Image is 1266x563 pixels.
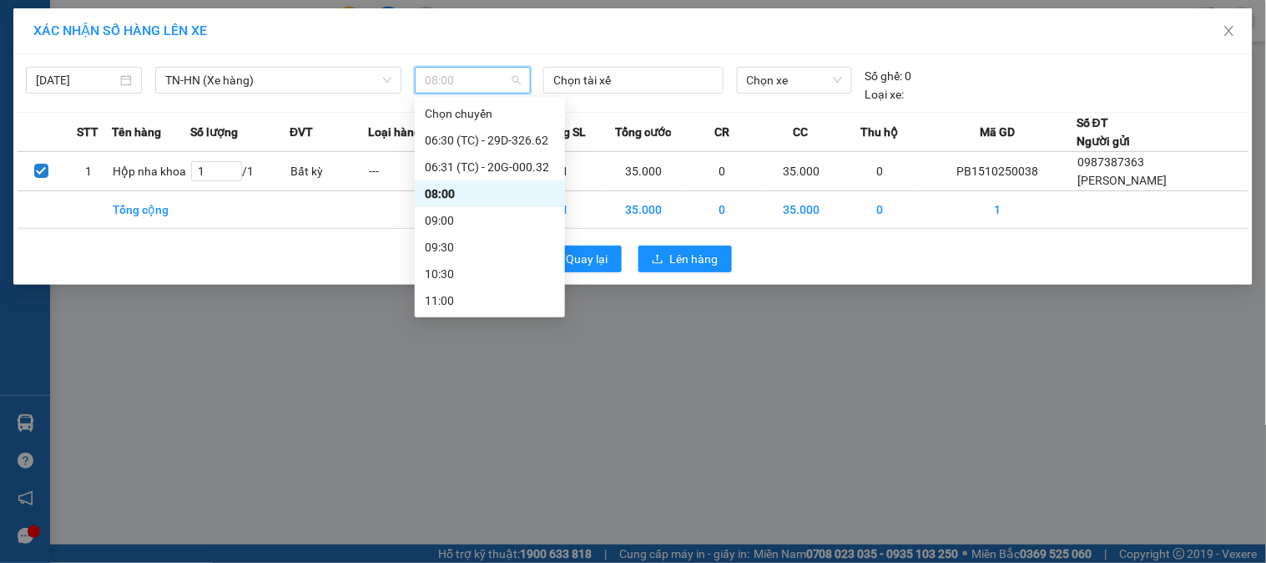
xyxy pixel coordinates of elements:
[638,246,732,272] button: uploadLên hàng
[865,67,903,85] span: Số ghế:
[65,152,113,191] td: 1
[1223,24,1236,38] span: close
[425,211,555,230] div: 09:00
[425,158,555,176] div: 06:31 (TC) - 20G-000.32
[290,123,313,141] span: ĐVT
[920,191,1077,229] td: 1
[861,123,899,141] span: Thu hộ
[535,246,622,272] button: rollbackQuay lại
[762,152,840,191] td: 35.000
[865,85,905,104] span: Loại xe:
[425,131,555,150] div: 06:30 (TC) - 29D-326.62
[425,265,555,283] div: 10:30
[112,123,161,141] span: Tên hàng
[714,123,729,141] span: CR
[290,152,368,191] td: Bất kỳ
[425,68,521,93] span: 08:00
[865,67,912,85] div: 0
[747,68,842,93] span: Chọn xe
[840,152,919,191] td: 0
[369,123,421,141] span: Loại hàng
[1077,174,1167,187] span: [PERSON_NAME]
[1206,8,1253,55] button: Close
[980,123,1015,141] span: Mã GD
[425,238,555,256] div: 09:30
[762,191,840,229] td: 35.000
[190,123,238,141] span: Số lượng
[794,123,809,141] span: CC
[21,121,291,149] b: GỬI : VP [PERSON_NAME]
[36,71,117,89] input: 15/10/2025
[526,152,604,191] td: 1
[33,23,207,38] span: XÁC NHẬN SỐ HÀNG LÊN XE
[369,152,447,191] td: ---
[652,253,663,266] span: upload
[670,250,719,268] span: Lên hàng
[683,152,762,191] td: 0
[1077,155,1144,169] span: 0987387363
[840,191,919,229] td: 0
[604,191,683,229] td: 35.000
[415,100,565,127] div: Chọn chuyến
[77,123,98,141] span: STT
[165,68,391,93] span: TN-HN (Xe hàng)
[425,185,555,203] div: 08:00
[1077,114,1130,150] div: Số ĐT Người gửi
[156,41,698,83] li: 271 - [PERSON_NAME] Tự [PERSON_NAME][GEOGRAPHIC_DATA] - [GEOGRAPHIC_DATA][PERSON_NAME]
[425,292,555,310] div: 11:00
[567,250,608,268] span: Quay lại
[616,123,672,141] span: Tổng cước
[425,104,555,123] div: Chọn chuyến
[190,152,290,191] td: / 1
[21,21,146,104] img: logo.jpg
[526,191,604,229] td: 1
[382,75,392,85] span: down
[920,152,1077,191] td: PB1510250038
[112,152,190,191] td: Hộp nha khoa
[604,152,683,191] td: 35.000
[683,191,762,229] td: 0
[112,191,190,229] td: Tổng cộng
